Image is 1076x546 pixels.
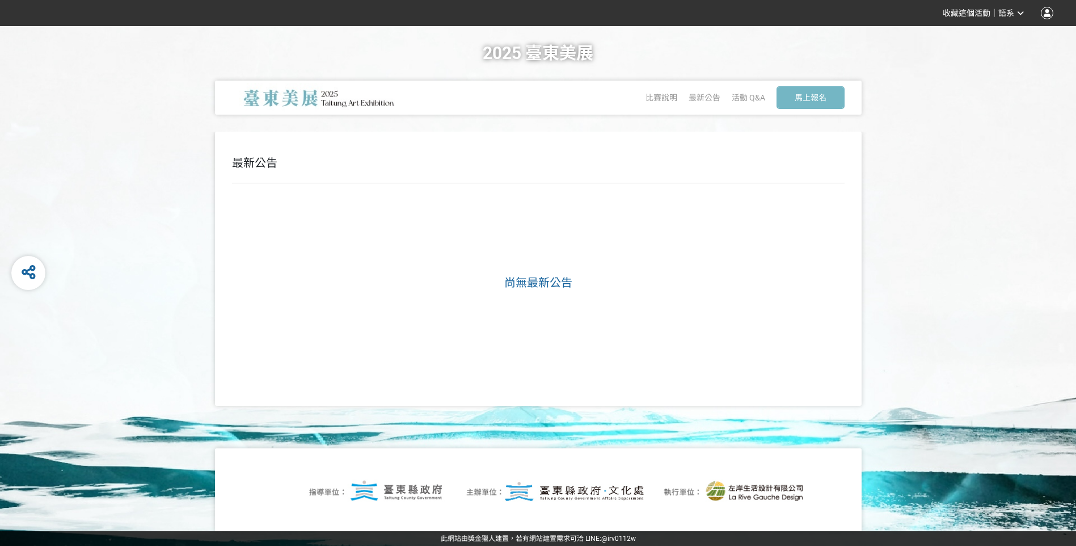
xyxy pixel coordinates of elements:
a: 比賽說明 [645,93,677,102]
a: 此網站由獎金獵人建置，若有網站建置需求 [441,535,570,543]
span: 收藏這個活動 [943,9,990,18]
img: 21d71dd2-dec5-4e71-a954-0c45ee1fc8b8.jpg [215,448,862,531]
span: 尚無 [504,276,527,289]
span: 馬上報名 [795,93,826,102]
button: 馬上報名 [777,86,845,109]
span: 可洽 LINE: [441,535,636,543]
img: 2025 臺東美展 [232,83,402,112]
a: 最新公告 [689,93,720,102]
span: ｜ [990,7,998,19]
h1: 2025 臺東美展 [483,26,593,81]
span: 最新公告 [527,276,572,289]
span: 最新公告 [232,156,277,170]
span: 語系 [998,9,1014,18]
a: @irv0112w [601,535,636,543]
a: 活動 Q&A [732,93,765,102]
